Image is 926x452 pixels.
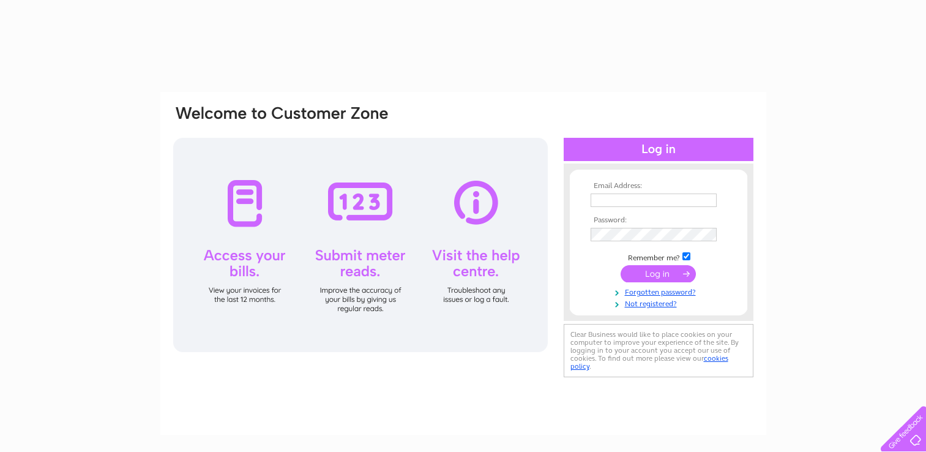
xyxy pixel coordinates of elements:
a: cookies policy [570,354,728,371]
td: Remember me? [588,250,730,263]
div: Clear Business would like to place cookies on your computer to improve your experience of the sit... [564,324,753,377]
th: Password: [588,216,730,225]
input: Submit [621,265,696,282]
th: Email Address: [588,182,730,190]
a: Not registered? [591,297,730,309]
a: Forgotten password? [591,285,730,297]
